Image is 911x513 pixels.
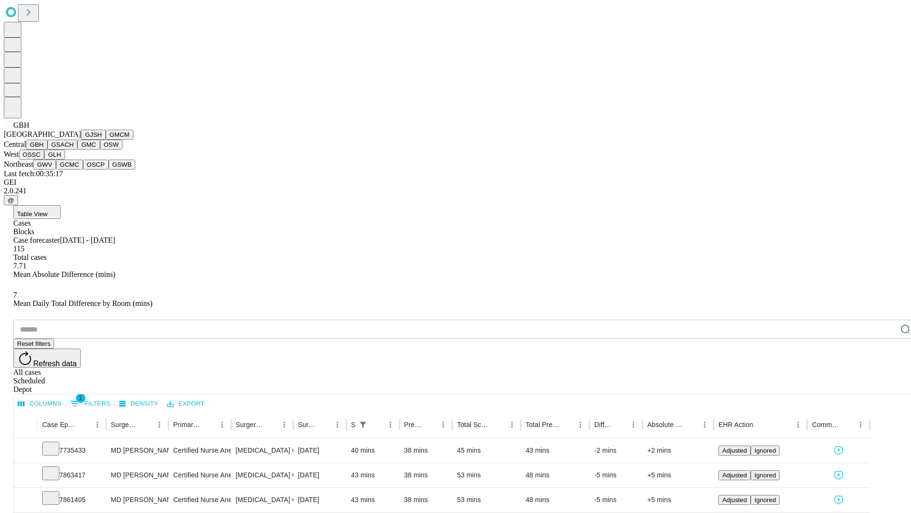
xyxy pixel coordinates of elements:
div: +5 mins [647,463,709,487]
div: GEI [4,178,907,187]
span: Mean Absolute Difference (mins) [13,270,115,278]
span: Adjusted [722,447,747,454]
div: 1 active filter [356,418,370,431]
span: Reset filters [17,340,50,347]
button: Menu [437,418,450,431]
button: Sort [139,418,153,431]
span: Ignored [754,472,776,479]
div: -5 mins [594,463,638,487]
div: 43 mins [351,463,395,487]
span: [GEOGRAPHIC_DATA] [4,130,81,138]
span: Total cases [13,253,46,261]
span: @ [8,197,14,204]
button: Ignored [751,446,780,456]
button: Sort [77,418,91,431]
button: OSW [100,140,123,150]
div: 53 mins [457,463,516,487]
button: @ [4,195,18,205]
button: OSSC [19,150,45,160]
button: Sort [371,418,384,431]
span: Adjusted [722,496,747,503]
div: 7735433 [42,438,102,463]
div: Absolute Difference [647,421,684,428]
button: GSACH [47,140,77,150]
div: Surgery Name [236,421,263,428]
div: Predicted In Room Duration [404,421,423,428]
button: GBH [26,140,47,150]
div: 43 mins [526,438,585,463]
button: Sort [423,418,437,431]
span: Mean Daily Total Difference by Room (mins) [13,299,152,307]
button: Expand [19,492,33,509]
span: Ignored [754,447,776,454]
div: -5 mins [594,488,638,512]
button: Menu [505,418,519,431]
span: 1 [76,393,85,403]
span: Last fetch: 00:35:17 [4,170,63,178]
button: Sort [202,418,215,431]
div: Difference [594,421,613,428]
button: GSWB [109,160,136,170]
div: 48 mins [526,488,585,512]
button: Menu [627,418,640,431]
button: Menu [698,418,711,431]
button: Adjusted [718,470,751,480]
button: Menu [574,418,587,431]
span: West [4,150,19,158]
div: [DATE] [298,463,342,487]
button: Expand [19,443,33,459]
div: 38 mins [404,488,448,512]
button: Sort [841,418,854,431]
div: Certified Nurse Anesthetist [173,438,226,463]
span: Adjusted [722,472,747,479]
div: EHR Action [718,421,753,428]
span: 115 [13,245,24,253]
div: Primary Service [173,421,201,428]
button: Sort [264,418,278,431]
span: [DATE] - [DATE] [60,236,115,244]
button: Sort [317,418,331,431]
button: Select columns [16,397,64,411]
button: Sort [492,418,505,431]
span: Case forecaster [13,236,60,244]
span: Refresh data [33,360,77,368]
button: Export [165,397,207,411]
div: [MEDICAL_DATA] CA SCRN NOT HI RSK [236,438,288,463]
button: Ignored [751,470,780,480]
div: 38 mins [404,438,448,463]
div: Surgeon Name [111,421,139,428]
button: Expand [19,467,33,484]
div: Certified Nurse Anesthetist [173,463,226,487]
button: Sort [560,418,574,431]
button: Menu [854,418,867,431]
div: 43 mins [351,488,395,512]
div: Total Scheduled Duration [457,421,491,428]
span: Central [4,140,26,148]
button: Sort [614,418,627,431]
button: Menu [791,418,805,431]
button: GWV [33,160,56,170]
div: Scheduled In Room Duration [351,421,355,428]
div: 48 mins [526,463,585,487]
div: [DATE] [298,488,342,512]
button: Menu [331,418,344,431]
div: Surgery Date [298,421,316,428]
button: Ignored [751,495,780,505]
button: Adjusted [718,495,751,505]
div: Total Predicted Duration [526,421,560,428]
button: Show filters [356,418,370,431]
div: [MEDICAL_DATA] CA SCRN NOT HI RSK [236,488,288,512]
button: GMC [77,140,100,150]
button: Sort [754,418,767,431]
span: 7 [13,291,17,299]
span: 7.71 [13,262,27,270]
button: OSCP [83,160,109,170]
button: Menu [153,418,166,431]
div: 53 mins [457,488,516,512]
div: 38 mins [404,463,448,487]
div: MD [PERSON_NAME] [111,438,164,463]
button: Adjusted [718,446,751,456]
div: 7861405 [42,488,102,512]
span: GBH [13,121,29,129]
button: Sort [685,418,698,431]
